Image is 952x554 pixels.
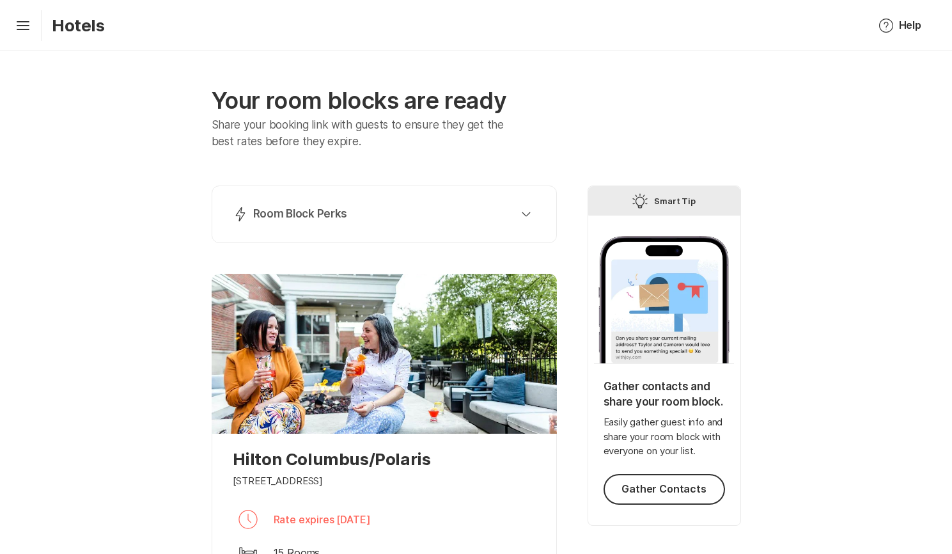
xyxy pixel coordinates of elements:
p: Rate expires [DATE] [274,512,371,527]
p: Hilton Columbus/Polaris [233,449,536,469]
button: Gather Contacts [604,474,725,505]
p: Hotels [52,15,105,35]
button: Room Block Perks [228,202,541,227]
p: Share your booking link with guests to ensure they get the best rates before they expire. [212,117,523,150]
p: Room Block Perks [253,207,348,222]
p: Easily gather guest info and share your room block with everyone on your list. [604,415,725,459]
p: Gather contacts and share your room block. [604,379,725,410]
p: Smart Tip [654,193,696,209]
button: Help [863,10,937,41]
p: Your room blocks are ready [212,87,557,115]
p: [STREET_ADDRESS] [233,474,324,489]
